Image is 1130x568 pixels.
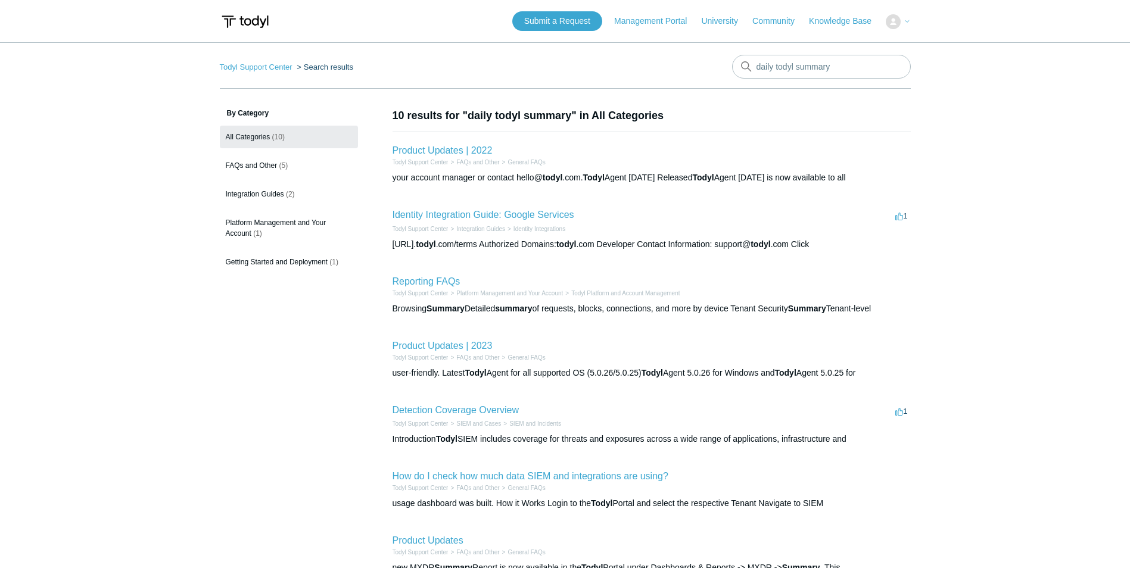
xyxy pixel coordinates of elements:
[512,11,602,31] a: Submit a Request
[571,290,680,297] a: Todyl Platform and Account Management
[591,498,612,508] em: Todyl
[279,161,288,170] span: (5)
[427,304,465,313] em: Summary
[895,407,907,416] span: 1
[286,190,295,198] span: (2)
[448,289,563,298] li: Platform Management and Your Account
[501,419,561,428] li: SIEM and Incidents
[456,354,499,361] a: FAQs and Other
[543,173,562,182] em: todyl
[456,226,505,232] a: Integration Guides
[393,224,449,233] li: Todyl Support Center
[393,210,574,220] a: Identity Integration Guide: Google Services
[226,190,284,198] span: Integration Guides
[508,485,545,491] a: General FAQs
[220,154,358,177] a: FAQs and Other (5)
[393,483,449,492] li: Todyl Support Center
[448,353,499,362] li: FAQs and Other
[393,290,449,297] a: Todyl Support Center
[500,483,546,492] li: General FAQs
[393,159,449,166] a: Todyl Support Center
[456,290,563,297] a: Platform Management and Your Account
[788,304,826,313] em: Summary
[220,126,358,148] a: All Categories (10)
[393,171,911,184] div: your account manager or contact hello@ .com. Agent [DATE] Released Agent [DATE] is now available ...
[220,63,295,71] li: Todyl Support Center
[393,302,911,315] div: Browsing Detailed of requests, blocks, connections, and more by device Tenant Security Tenant-level
[393,289,449,298] li: Todyl Support Center
[226,161,278,170] span: FAQs and Other
[226,258,328,266] span: Getting Started and Deployment
[329,258,338,266] span: (1)
[732,55,911,79] input: Search
[500,158,546,167] li: General FAQs
[701,15,749,27] a: University
[220,251,358,273] a: Getting Started and Deployment (1)
[508,549,545,555] a: General FAQs
[393,485,449,491] a: Todyl Support Center
[393,535,463,545] a: Product Updates
[448,224,505,233] li: Integration Guides
[393,145,493,155] a: Product Updates | 2022
[448,419,501,428] li: SIEM and Cases
[393,354,449,361] a: Todyl Support Center
[500,548,546,557] li: General FAQs
[508,159,545,166] a: General FAQs
[393,238,911,251] div: [URL]. .com/terms Authorized Domains: .com Developer Contact Information: support@ .com Click
[253,229,262,238] span: (1)
[294,63,353,71] li: Search results
[513,226,565,232] a: Identity Integrations
[393,471,668,481] a: How do I check how much data SIEM and integrations are using?
[448,483,499,492] li: FAQs and Other
[809,15,883,27] a: Knowledge Base
[751,239,770,249] em: todyl
[272,133,285,141] span: (10)
[226,219,326,238] span: Platform Management and Your Account
[393,497,911,510] div: usage dashboard was built. How it Works Login to the Portal and select the respective Tenant Navi...
[692,173,714,182] em: Todyl
[393,548,449,557] li: Todyl Support Center
[393,353,449,362] li: Todyl Support Center
[642,368,663,377] em: Todyl
[393,433,911,445] div: Introduction SIEM includes coverage for threats and exposures across a wide range of applications...
[436,434,457,444] em: Todyl
[775,368,796,377] em: Todyl
[226,133,270,141] span: All Categories
[505,224,565,233] li: Identity Integrations
[509,420,561,427] a: SIEM and Incidents
[393,419,449,428] li: Todyl Support Center
[393,549,449,555] a: Todyl Support Center
[614,15,699,27] a: Management Portal
[393,341,493,351] a: Product Updates | 2023
[752,15,807,27] a: Community
[393,108,911,124] h1: 10 results for "daily todyl summary" in All Categories
[556,239,576,249] em: todyl
[393,367,911,379] div: user-friendly. Latest Agent for all supported OS (5.0.26/5.0.25) Agent 5.0.26 for Windows and Age...
[583,173,605,182] em: Todyl
[393,276,460,286] a: Reporting FAQs
[456,159,499,166] a: FAQs and Other
[500,353,546,362] li: General FAQs
[220,211,358,245] a: Platform Management and Your Account (1)
[393,420,449,427] a: Todyl Support Center
[456,420,501,427] a: SIEM and Cases
[220,63,292,71] a: Todyl Support Center
[393,226,449,232] a: Todyl Support Center
[393,158,449,167] li: Todyl Support Center
[393,405,519,415] a: Detection Coverage Overview
[508,354,545,361] a: General FAQs
[448,548,499,557] li: FAQs and Other
[563,289,680,298] li: Todyl Platform and Account Management
[456,485,499,491] a: FAQs and Other
[465,368,486,377] em: Todyl
[220,11,270,33] img: Todyl Support Center Help Center home page
[416,239,435,249] em: todyl
[895,211,907,220] span: 1
[220,183,358,205] a: Integration Guides (2)
[448,158,499,167] li: FAQs and Other
[456,549,499,555] a: FAQs and Other
[220,108,358,118] h3: By Category
[495,304,532,313] em: summary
